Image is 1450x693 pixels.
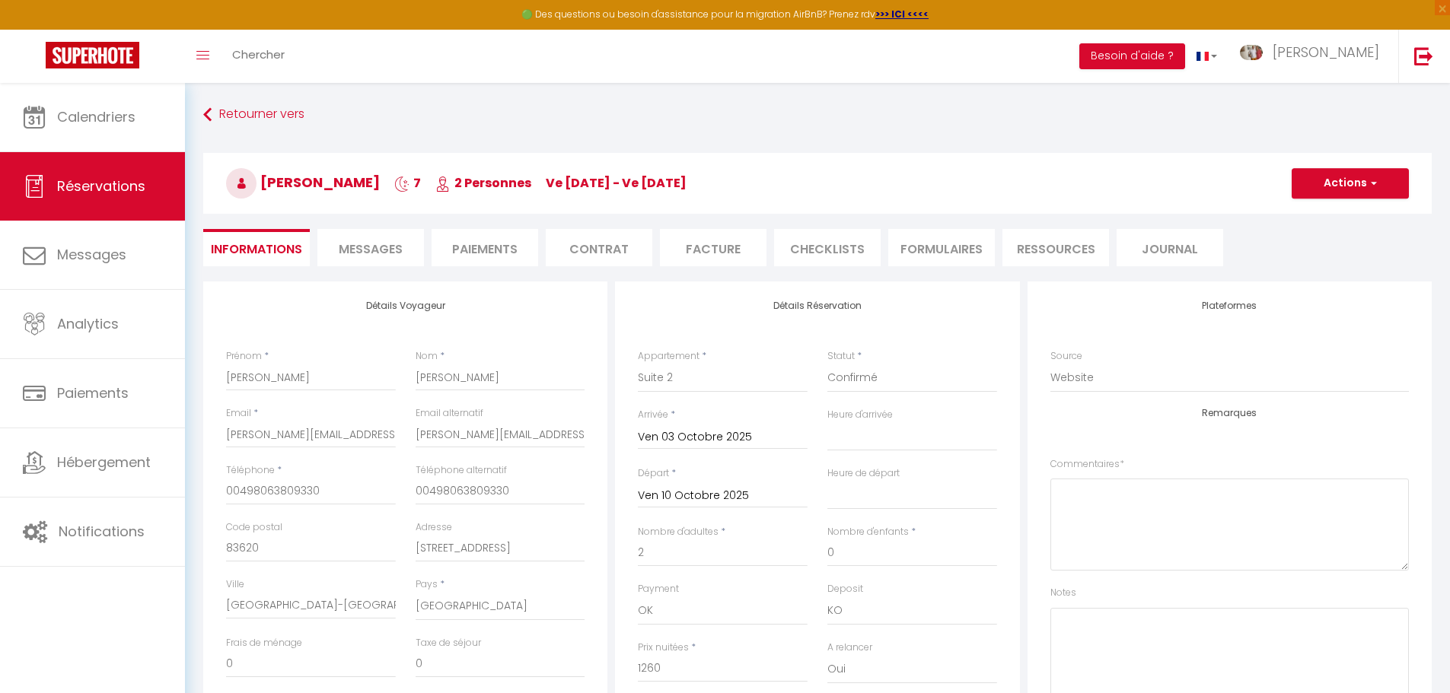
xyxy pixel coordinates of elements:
[226,636,302,650] label: Frais de ménage
[774,229,881,266] li: CHECKLISTS
[638,641,689,655] label: Prix nuitées
[416,636,481,650] label: Taxe de séjour
[1117,229,1223,266] li: Journal
[435,174,531,192] span: 2 Personnes
[1079,43,1185,69] button: Besoin d'aide ?
[638,582,679,596] label: Payment
[827,641,872,655] label: A relancer
[203,101,1432,129] a: Retourner vers
[203,229,310,266] li: Informations
[57,453,151,472] span: Hébergement
[1229,30,1398,83] a: ... [PERSON_NAME]
[57,245,126,264] span: Messages
[827,525,909,539] label: Nombre d'enfants
[226,406,251,421] label: Email
[57,383,129,402] span: Paiements
[660,229,766,266] li: Facture
[1240,45,1263,60] img: ...
[827,582,863,596] label: Deposit
[221,30,296,83] a: Chercher
[416,463,507,478] label: Téléphone alternatif
[226,173,380,192] span: [PERSON_NAME]
[226,577,244,592] label: Ville
[226,520,282,535] label: Code postal
[226,463,275,478] label: Téléphone
[1292,168,1409,199] button: Actions
[232,46,285,62] span: Chercher
[1273,43,1379,62] span: [PERSON_NAME]
[875,8,929,21] a: >>> ICI <<<<
[226,300,585,311] h4: Détails Voyageur
[546,174,687,192] span: ve [DATE] - ve [DATE]
[827,408,893,422] label: Heure d'arrivée
[827,349,855,364] label: Statut
[638,408,668,422] label: Arrivée
[394,174,421,192] span: 7
[1414,46,1433,65] img: logout
[59,522,145,541] span: Notifications
[57,314,119,333] span: Analytics
[1002,229,1109,266] li: Ressources
[1050,457,1124,472] label: Commentaires
[416,577,438,592] label: Pays
[638,300,996,311] h4: Détails Réservation
[1050,586,1076,600] label: Notes
[1050,408,1409,418] h4: Remarques
[432,229,538,266] li: Paiements
[416,349,438,364] label: Nom
[46,42,139,68] img: Super Booking
[226,349,262,364] label: Prénom
[57,107,135,126] span: Calendriers
[638,349,700,364] label: Appartement
[416,520,452,535] label: Adresse
[638,466,669,481] label: Départ
[57,176,145,196] span: Réservations
[638,525,719,539] label: Nombre d'adultes
[1050,349,1082,364] label: Source
[827,466,900,481] label: Heure de départ
[888,229,995,266] li: FORMULAIRES
[1050,300,1409,311] h4: Plateformes
[339,240,403,258] span: Messages
[416,406,483,421] label: Email alternatif
[546,229,652,266] li: Contrat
